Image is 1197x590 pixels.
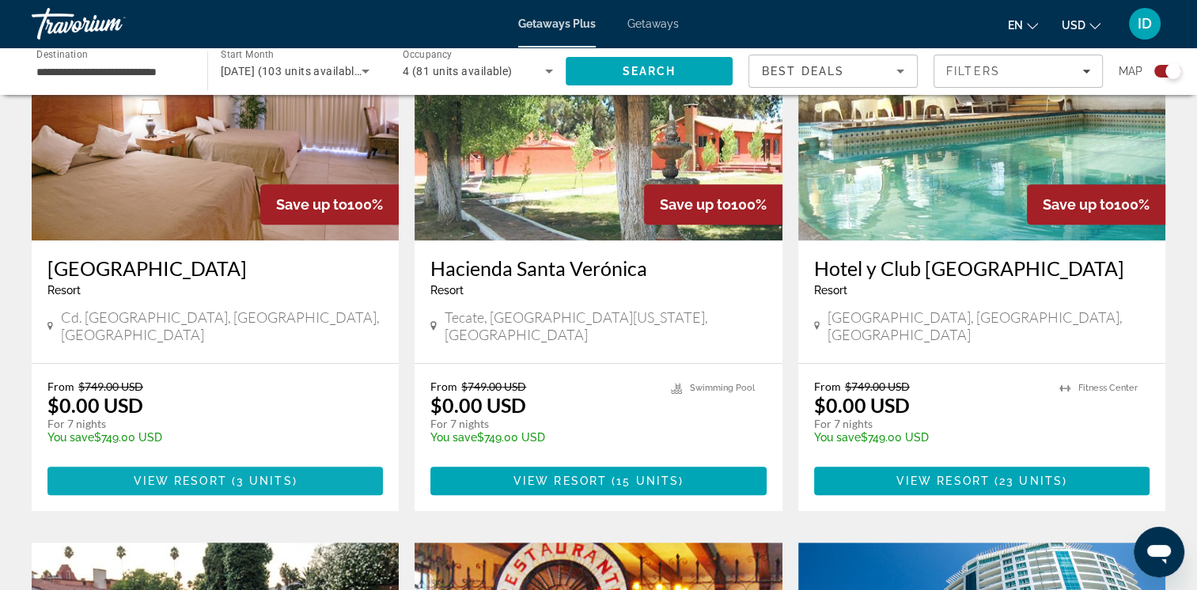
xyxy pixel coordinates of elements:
[1008,13,1038,36] button: Change language
[47,256,383,280] a: [GEOGRAPHIC_DATA]
[227,475,297,487] span: ( )
[1124,7,1165,40] button: User Menu
[896,475,990,487] span: View Resort
[1138,16,1152,32] span: ID
[814,467,1150,495] button: View Resort(23 units)
[32,3,190,44] a: Travorium
[1062,13,1100,36] button: Change currency
[762,62,904,81] mat-select: Sort by
[1078,383,1138,393] span: Fitness Center
[47,417,367,431] p: For 7 nights
[828,308,1150,343] span: [GEOGRAPHIC_DATA], [GEOGRAPHIC_DATA], [GEOGRAPHIC_DATA]
[47,380,74,393] span: From
[221,65,365,78] span: [DATE] (103 units available)
[566,57,733,85] button: Search
[134,475,227,487] span: View Resort
[518,17,596,30] a: Getaways Plus
[430,380,457,393] span: From
[78,380,143,393] span: $749.00 USD
[513,475,607,487] span: View Resort
[1134,527,1184,577] iframe: Button to launch messaging window
[47,393,143,417] p: $0.00 USD
[762,65,844,78] span: Best Deals
[814,284,847,297] span: Resort
[47,467,383,495] button: View Resort(3 units)
[47,431,367,444] p: $749.00 USD
[430,393,526,417] p: $0.00 USD
[430,256,766,280] a: Hacienda Santa Verónica
[622,65,676,78] span: Search
[660,196,731,213] span: Save up to
[276,196,347,213] span: Save up to
[403,65,513,78] span: 4 (81 units available)
[814,380,841,393] span: From
[430,431,654,444] p: $749.00 USD
[999,475,1063,487] span: 23 units
[946,65,1000,78] span: Filters
[814,431,861,444] span: You save
[430,431,477,444] span: You save
[237,475,293,487] span: 3 units
[814,256,1150,280] a: Hotel y Club [GEOGRAPHIC_DATA]
[430,417,654,431] p: For 7 nights
[403,49,453,60] span: Occupancy
[1119,60,1142,82] span: Map
[1043,196,1114,213] span: Save up to
[221,49,274,60] span: Start Month
[47,284,81,297] span: Resort
[607,475,684,487] span: ( )
[47,431,94,444] span: You save
[990,475,1067,487] span: ( )
[461,380,526,393] span: $749.00 USD
[690,383,755,393] span: Swimming Pool
[445,308,766,343] span: Tecate, [GEOGRAPHIC_DATA][US_STATE], [GEOGRAPHIC_DATA]
[616,475,679,487] span: 15 units
[430,467,766,495] button: View Resort(15 units)
[36,62,187,81] input: Select destination
[814,431,1044,444] p: $749.00 USD
[814,417,1044,431] p: For 7 nights
[61,308,383,343] span: Cd. [GEOGRAPHIC_DATA], [GEOGRAPHIC_DATA], [GEOGRAPHIC_DATA]
[260,184,399,225] div: 100%
[1062,19,1085,32] span: USD
[934,55,1103,88] button: Filters
[1008,19,1023,32] span: en
[430,284,464,297] span: Resort
[36,48,88,59] span: Destination
[644,184,782,225] div: 100%
[627,17,679,30] a: Getaways
[1027,184,1165,225] div: 100%
[845,380,910,393] span: $749.00 USD
[814,393,910,417] p: $0.00 USD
